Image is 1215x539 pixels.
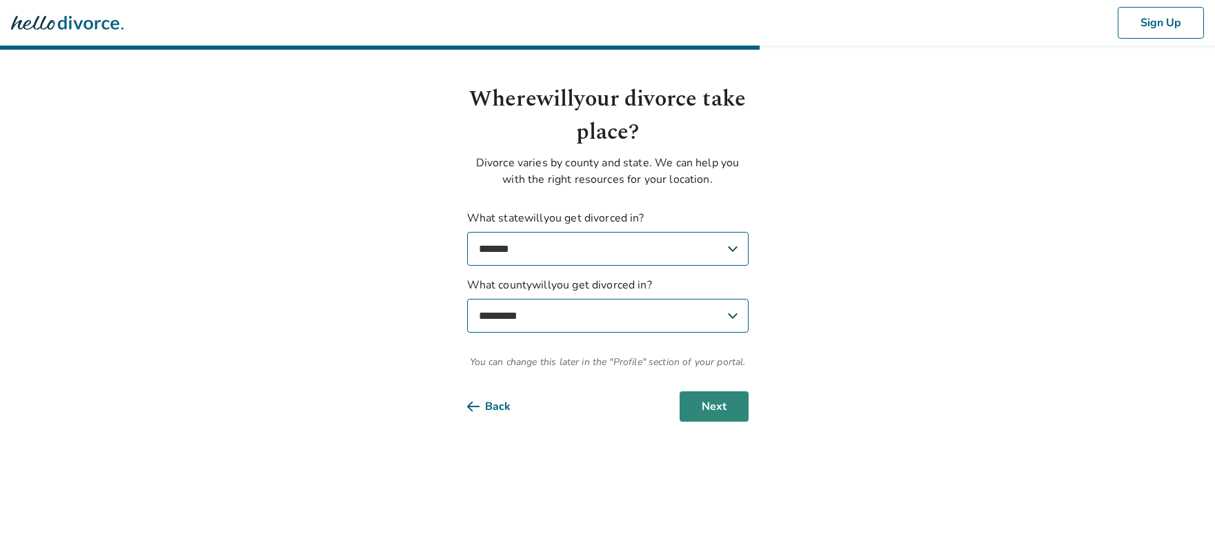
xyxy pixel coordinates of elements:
span: You can change this later in the "Profile" section of your portal. [467,355,749,369]
iframe: Chat Widget [1146,473,1215,539]
select: What statewillyou get divorced in? [467,232,749,266]
label: What state will you get divorced in? [467,210,749,266]
h1: Where will your divorce take place? [467,83,749,149]
label: What county will you get divorced in? [467,277,749,333]
button: Next [680,391,749,422]
button: Back [467,391,533,422]
select: What countywillyou get divorced in? [467,299,749,333]
p: Divorce varies by county and state. We can help you with the right resources for your location. [467,155,749,188]
button: Sign Up [1118,7,1204,39]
